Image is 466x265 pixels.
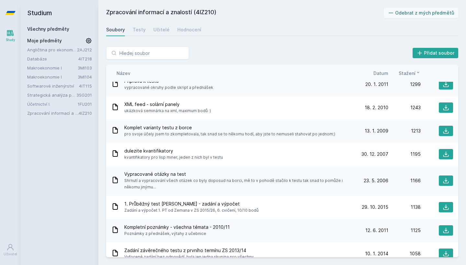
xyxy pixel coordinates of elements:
[76,92,92,98] a: 3SG201
[388,204,421,210] div: 1138
[124,230,230,237] span: Poznámky z přednášek, výtahy z učebnice
[106,26,125,33] div: Soubory
[365,128,388,134] span: 13. 1. 2009
[1,26,19,46] a: Study
[27,74,78,80] a: Makroekonomie I
[177,23,201,36] a: Hodnocení
[124,247,255,254] span: Zadání závěrečného testu z prvního termínu ZS 2013/14
[4,252,17,257] div: Uživatel
[116,70,130,77] button: Název
[106,8,384,18] h2: Zpracování informací a znalostí (4IZ210)
[124,224,230,230] span: Kompletní poznámky - všechna témata - 2010/11
[27,56,78,62] a: Databáze
[133,23,146,36] a: Testy
[388,128,421,134] div: 1213
[153,26,170,33] div: Učitelé
[27,92,76,98] a: Strategická analýza pro informatiky a statistiky
[124,108,211,114] span: ukázková seminárka na xml, maximum bodů :)
[27,26,69,32] a: Všechny předměty
[106,47,189,59] input: Hledej soubor
[362,204,388,210] span: 29. 10. 2015
[124,124,335,131] span: Komplet varianty testu z borce
[124,254,255,260] span: Vyfocené zadání bez odpovědí, byla jen jedna skupina pro všechny.
[1,240,19,260] a: Uživatel
[124,207,259,214] span: Zadání a výpočet 1. PT od Zemana v ZS 2015/26, 6. cvičení, 10/10 bodů
[27,101,78,107] a: Účetnictví I.
[124,148,223,154] span: dulezite kvantifikatory
[177,26,201,33] div: Hodnocení
[79,111,92,116] a: 4IZ210
[388,151,421,157] div: 1195
[77,47,92,52] a: 2AJ212
[124,84,213,91] span: vypracované okruhy podle skript a přednášek
[388,250,421,257] div: 1058
[124,131,335,137] span: pro svoje účely jsem to zkompletovala, tak snad se to někomu hodí, aby jste to nemuseli stahovat ...
[106,23,125,36] a: Soubory
[133,26,146,33] div: Testy
[413,48,459,58] button: Přidat soubor
[364,177,388,184] span: 23. 5. 2006
[124,171,353,177] span: Vypracované otázky na test
[361,151,388,157] span: 30. 12. 2007
[365,104,388,111] span: 18. 2. 2010
[27,83,79,89] a: Softwarové inženýrství
[384,8,459,18] button: Odebrat z mých předmětů
[365,81,388,88] span: 20. 1. 2011
[124,154,223,161] span: kvantifikatory pro lisp miner, jeden z nich byl v testu
[27,65,78,71] a: Makroekonomie I
[388,227,421,234] div: 1125
[6,37,15,42] div: Study
[365,227,388,234] span: 12. 6. 2011
[399,70,416,77] span: Stažení
[124,101,211,108] span: XML feed - solární panely
[373,70,388,77] button: Datum
[78,101,92,107] a: 1FU201
[78,74,92,79] a: 3MI104
[27,47,77,53] a: Angličtina pro ekonomická studia 2 (B2/C1)
[124,201,259,207] span: 1. Průběžný test [PERSON_NAME] - zadání a výpočet
[79,83,92,89] a: 4IT115
[399,70,421,77] button: Stažení
[153,23,170,36] a: Učitelé
[365,250,388,257] span: 10. 1. 2014
[78,56,92,61] a: 4IT218
[78,65,92,70] a: 3MI103
[27,37,62,44] span: Moje předměty
[388,177,421,184] div: 1166
[27,110,79,116] a: Zpracování informací a znalostí
[388,81,421,88] div: 1299
[124,177,353,190] span: Shrnutí a vypracování všech otázek co byly doposud na borci, mě to v pohodě stačilo k testu tak s...
[388,104,421,111] div: 1243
